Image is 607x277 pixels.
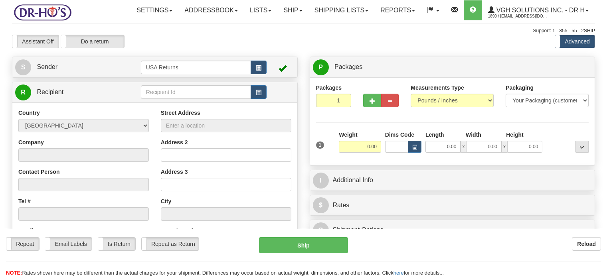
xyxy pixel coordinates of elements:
[385,131,414,139] label: Dims Code
[393,270,404,276] a: here
[374,0,421,20] a: Reports
[142,238,199,250] label: Repeat as Return
[37,88,63,95] span: Recipient
[161,197,171,205] label: City
[506,131,524,139] label: Height
[15,84,31,100] span: R
[488,12,548,20] span: 1890 / [EMAIL_ADDRESS][DOMAIN_NAME]
[61,35,124,48] label: Do a return
[6,238,39,250] label: Repeat
[6,270,22,276] span: NOTE:
[313,197,329,213] span: $
[425,131,444,139] label: Length
[482,0,595,20] a: VGH Solutions Inc. - Dr H 1890 / [EMAIL_ADDRESS][DOMAIN_NAME]
[15,84,127,100] a: R Recipient
[141,85,251,99] input: Recipient Id
[313,59,592,75] a: P Packages
[37,63,57,70] span: Sender
[506,84,534,92] label: Packaging
[12,2,73,22] img: logo1890.jpg
[575,141,589,153] div: ...
[98,238,135,250] label: Is Return
[178,0,244,20] a: Addressbook
[15,59,141,75] a: S Sender
[308,0,374,20] a: Shipping lists
[161,227,203,235] label: State / Province
[277,0,308,20] a: Ship
[316,141,324,149] span: 1
[313,172,592,189] a: IAdditional Info
[130,0,178,20] a: Settings
[577,241,596,247] b: Reload
[572,237,601,251] button: Reload
[466,131,481,139] label: Width
[18,109,40,117] label: Country
[334,63,362,70] span: Packages
[589,98,606,179] iframe: chat widget
[313,222,329,238] span: O
[15,59,31,75] span: S
[161,109,200,117] label: Street Address
[12,35,59,48] label: Assistant Off
[18,227,33,235] label: Email
[18,138,44,146] label: Company
[339,131,357,139] label: Weight
[313,173,329,189] span: I
[313,222,592,238] a: OShipment Options
[18,197,31,205] label: Tel #
[45,238,92,250] label: Email Labels
[18,168,59,176] label: Contact Person
[316,84,342,92] label: Packages
[259,237,348,253] button: Ship
[502,141,507,153] span: x
[141,61,251,74] input: Sender Id
[12,28,595,34] div: Support: 1 - 855 - 55 - 2SHIP
[161,168,188,176] label: Address 3
[244,0,277,20] a: Lists
[313,59,329,75] span: P
[494,7,585,14] span: VGH Solutions Inc. - Dr H
[161,119,291,132] input: Enter a location
[555,35,595,48] label: Advanced
[411,84,464,92] label: Measurements Type
[161,138,188,146] label: Address 2
[461,141,466,153] span: x
[313,197,592,214] a: $Rates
